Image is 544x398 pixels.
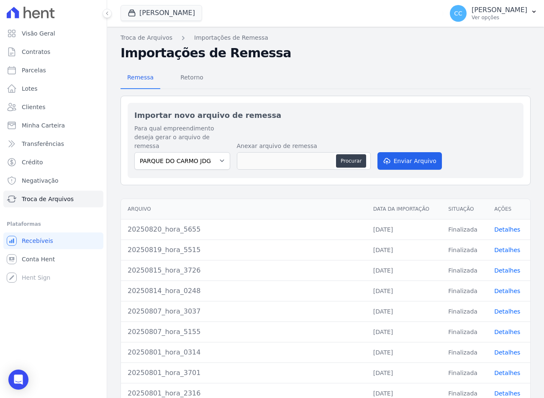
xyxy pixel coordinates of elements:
span: CC [454,10,462,16]
span: Transferências [22,140,64,148]
div: Open Intercom Messenger [8,370,28,390]
div: 20250819_hora_5515 [128,245,360,255]
div: 20250814_hora_0248 [128,286,360,296]
div: 20250807_hora_5155 [128,327,360,337]
td: Finalizada [441,342,488,362]
td: [DATE] [367,281,442,301]
a: Negativação [3,172,103,189]
div: 20250820_hora_5655 [128,225,360,235]
a: Detalhes [494,288,520,294]
a: Detalhes [494,329,520,335]
td: [DATE] [367,342,442,362]
span: Visão Geral [22,29,55,38]
td: Finalizada [441,260,488,281]
a: Detalhes [494,370,520,376]
a: Troca de Arquivos [121,33,172,42]
a: Troca de Arquivos [3,191,103,207]
td: Finalizada [441,219,488,240]
a: Importações de Remessa [194,33,268,42]
div: 20250807_hora_3037 [128,306,360,316]
a: Detalhes [494,247,520,253]
button: CC [PERSON_NAME] Ver opções [443,2,544,25]
nav: Breadcrumb [121,33,531,42]
span: Contratos [22,48,50,56]
a: Transferências [3,135,103,152]
a: Visão Geral [3,25,103,42]
a: Detalhes [494,349,520,356]
span: Remessa [122,69,159,86]
button: Procurar [336,154,366,168]
span: Troca de Arquivos [22,195,74,203]
div: 20250815_hora_3726 [128,265,360,276]
td: Finalizada [441,281,488,301]
span: Retorno [175,69,208,86]
span: Crédito [22,158,43,166]
h2: Importações de Remessa [121,46,531,61]
div: Plataformas [7,219,100,229]
a: Parcelas [3,62,103,79]
a: Recebíveis [3,232,103,249]
span: Negativação [22,176,59,185]
button: Enviar Arquivo [377,152,442,170]
th: Ações [488,199,530,219]
a: Detalhes [494,308,520,315]
a: Retorno [174,67,210,89]
td: [DATE] [367,362,442,383]
label: Para qual empreendimento deseja gerar o arquivo de remessa [134,124,230,151]
td: Finalizada [441,301,488,321]
span: Minha Carteira [22,121,65,130]
a: Conta Hent [3,251,103,268]
span: Parcelas [22,66,46,74]
span: Recebíveis [22,237,53,245]
td: [DATE] [367,219,442,240]
a: Contratos [3,43,103,60]
td: Finalizada [441,321,488,342]
div: 20250801_hora_3701 [128,368,360,378]
a: Clientes [3,99,103,115]
a: Detalhes [494,390,520,397]
p: [PERSON_NAME] [472,6,527,14]
button: [PERSON_NAME] [121,5,202,21]
td: [DATE] [367,301,442,321]
td: [DATE] [367,321,442,342]
a: Detalhes [494,226,520,233]
a: Detalhes [494,267,520,274]
td: Finalizada [441,362,488,383]
span: Clientes [22,103,45,111]
label: Anexar arquivo de remessa [237,142,371,151]
a: Minha Carteira [3,117,103,134]
div: 20250801_hora_0314 [128,347,360,357]
h2: Importar novo arquivo de remessa [134,110,517,121]
th: Data da Importação [367,199,442,219]
td: [DATE] [367,240,442,260]
p: Ver opções [472,14,527,21]
td: Finalizada [441,240,488,260]
span: Lotes [22,84,38,93]
td: [DATE] [367,260,442,281]
a: Lotes [3,80,103,97]
a: Crédito [3,154,103,171]
th: Arquivo [121,199,367,219]
span: Conta Hent [22,255,55,263]
th: Situação [441,199,488,219]
a: Remessa [121,67,160,89]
